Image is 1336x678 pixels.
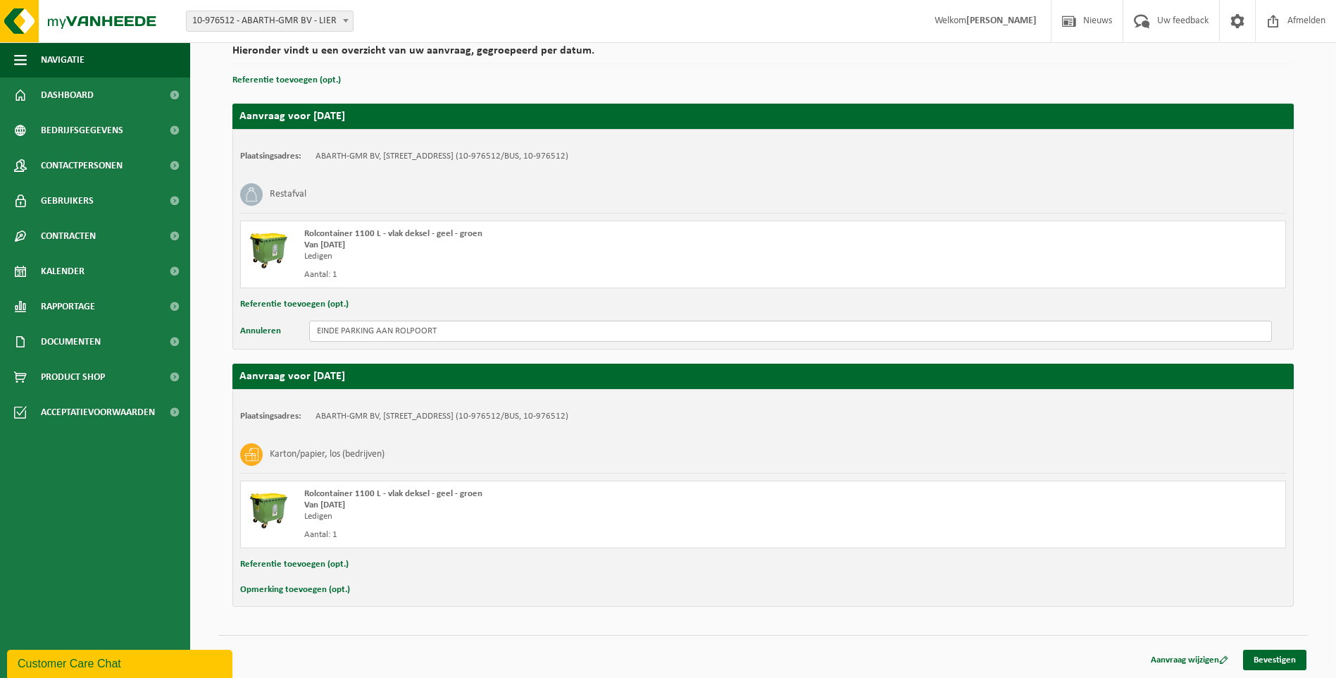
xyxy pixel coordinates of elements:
div: Ledigen [304,511,820,522]
span: Contracten [41,218,96,254]
iframe: chat widget [7,647,235,678]
img: WB-1100-HPE-GN-50.png [248,488,290,531]
a: Bevestigen [1243,650,1306,670]
h3: Restafval [270,183,306,206]
div: Ledigen [304,251,820,262]
h2: Hieronder vindt u een overzicht van uw aanvraag, gegroepeerd per datum. [232,45,1294,64]
div: Aantal: 1 [304,529,820,541]
span: Rolcontainer 1100 L - vlak deksel - geel - groen [304,489,482,498]
span: Gebruikers [41,183,94,218]
button: Annuleren [240,321,281,342]
strong: Plaatsingsadres: [240,152,301,161]
span: 10-976512 - ABARTH-GMR BV - LIER [186,11,354,32]
td: ABARTH-GMR BV, [STREET_ADDRESS] (10-976512/BUS, 10-976512) [316,151,568,162]
button: Referentie toevoegen (opt.) [232,71,341,90]
td: ABARTH-GMR BV, [STREET_ADDRESS] (10-976512/BUS, 10-976512) [316,411,568,422]
span: Documenten [41,324,101,359]
strong: Aanvraag voor [DATE] [239,371,345,382]
span: Bedrijfsgegevens [41,113,123,148]
strong: Van [DATE] [304,240,345,249]
img: WB-1100-HPE-GN-50.png [248,228,290,271]
span: Product Shop [41,359,105,395]
span: Navigatie [41,42,85,78]
strong: Van [DATE] [304,500,345,510]
strong: [PERSON_NAME] [966,16,1037,26]
strong: Aanvraag voor [DATE] [239,111,345,122]
a: Aanvraag wijzigen [1140,650,1239,670]
span: Rapportage [41,289,95,324]
span: Dashboard [41,78,94,113]
span: Kalender [41,254,85,289]
span: Acceptatievoorwaarden [41,395,155,430]
button: Referentie toevoegen (opt.) [240,295,349,314]
span: Contactpersonen [41,148,123,183]
span: 10-976512 - ABARTH-GMR BV - LIER [187,11,353,31]
input: Geef hier uw opmerking [309,321,1272,342]
div: Aantal: 1 [304,269,820,281]
h3: Karton/papier, los (bedrijven) [270,443,385,466]
button: Referentie toevoegen (opt.) [240,555,349,574]
span: Rolcontainer 1100 L - vlak deksel - geel - groen [304,229,482,238]
button: Opmerking toevoegen (opt.) [240,581,350,599]
strong: Plaatsingsadres: [240,412,301,421]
